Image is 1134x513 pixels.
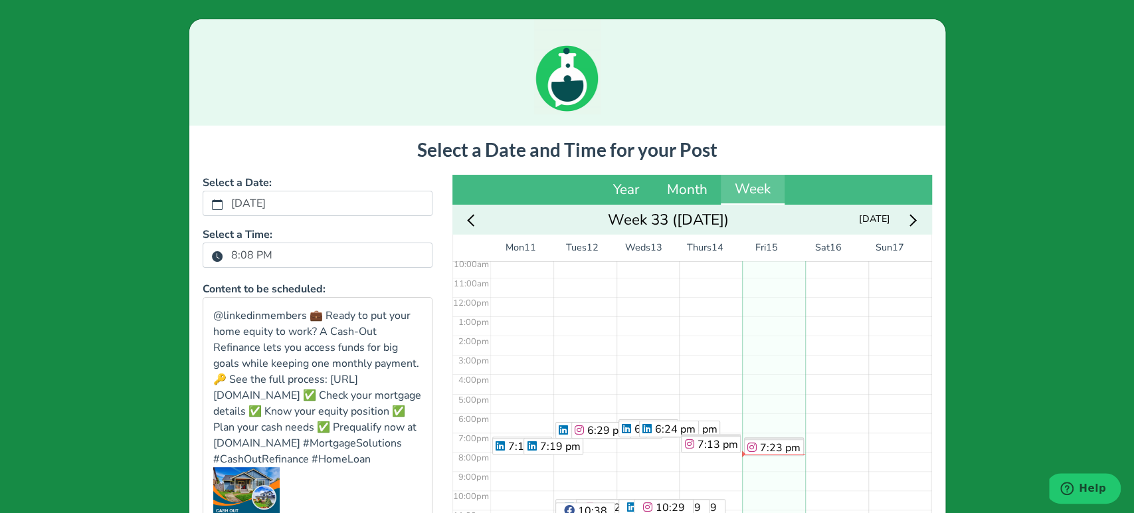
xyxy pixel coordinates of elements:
button: Previous week [461,209,486,230]
span: 5:00pm [458,394,489,406]
span: [DATE] [855,211,894,228]
svg: clock fill [212,251,223,262]
b: Select a Time: [203,227,272,242]
span: Weds [625,241,650,255]
button: Next week [898,209,923,230]
span: Fri [755,241,766,255]
span: 1:00pm [458,316,489,328]
span: 11:00am [454,278,489,290]
p: Content to be scheduled: [203,281,432,297]
span: 17 [892,241,904,255]
span: 7:19 pm [508,439,549,454]
span: 6:00pm [458,413,489,425]
button: Week view [721,175,785,205]
button: calendar [211,195,223,213]
button: clock fill [211,247,223,264]
span: Sat [815,241,830,255]
span: 12 [587,241,599,255]
span: 6:24 pm [655,422,696,437]
button: Month view [653,175,721,205]
span: 10:00am [454,258,489,270]
button: Today [851,211,898,229]
span: 7:23 pm [760,441,801,455]
span: 2:00pm [458,336,489,348]
span: 16 [830,241,842,255]
svg: calendar [212,199,223,210]
b: Select a Date: [203,175,272,190]
button: Go to month view [604,209,733,230]
span: 13 [650,241,662,255]
span: 14 [711,241,723,255]
span: 4:00pm [458,374,489,386]
span: 8:00pm [458,452,489,464]
span: 7:13 pm [697,437,737,452]
iframe: Opens a widget where you can find more information [1049,473,1121,506]
span: Sun [876,241,892,255]
button: Year view [599,175,653,205]
span: 3:00pm [458,355,489,367]
span: 7:19 pm [539,439,580,454]
span: 7:00pm [458,433,489,445]
img: loading_green.c7b22621.gif [534,19,601,114]
p: @linkedinmembers 💼 Ready to put your home equity to work? A Cash-Out Refinance lets you access fu... [213,308,422,467]
span: 15 [766,241,778,255]
span: 6:24 pm [634,422,675,437]
div: Calendar views navigation [452,175,932,205]
span: 6:29 pm [587,423,628,438]
span: Tues [566,241,587,255]
span: 12:00pm [453,297,489,309]
span: Thurs [687,241,711,255]
span: 10:00pm [453,490,489,502]
span: 11 [524,241,536,255]
h3: Select a Date and Time for your Post [203,139,932,161]
label: [DATE] [223,192,274,215]
span: 9:00pm [458,471,489,483]
label: 8:08 PM [223,244,280,266]
span: Mon [506,241,524,255]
